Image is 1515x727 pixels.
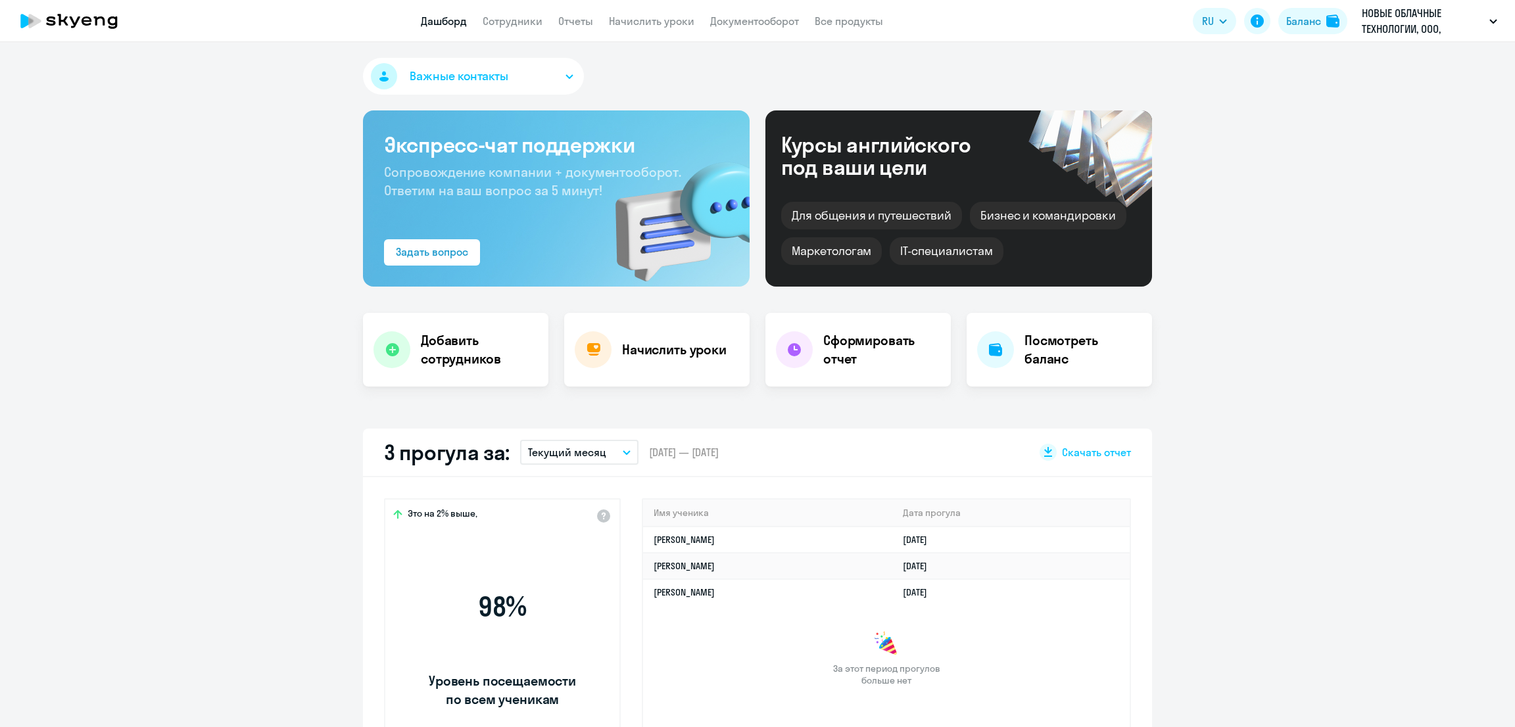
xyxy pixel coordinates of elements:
h2: 3 прогула за: [384,439,510,465]
div: Задать вопрос [396,244,468,260]
div: Бизнес и командировки [970,202,1126,229]
span: RU [1202,13,1214,29]
h4: Посмотреть баланс [1024,331,1142,368]
div: Для общения и путешествий [781,202,962,229]
a: Начислить уроки [609,14,694,28]
span: 98 % [427,591,578,622]
div: Баланс [1286,13,1321,29]
span: За этот период прогулов больше нет [831,663,942,686]
div: Маркетологам [781,237,882,265]
a: Документооборот [710,14,799,28]
a: [DATE] [903,586,938,598]
img: congrats [873,631,900,657]
button: НОВЫЕ ОБЛАЧНЫЕ ТЕХНОЛОГИИ, ООО, Договор Мой офис индивидуальные уроки [1355,5,1504,37]
span: Это на 2% выше, [408,507,477,523]
div: Курсы английского под ваши цели [781,133,1006,178]
span: Скачать отчет [1062,445,1131,459]
a: [PERSON_NAME] [654,534,715,546]
th: Имя ученика [643,500,892,527]
img: balance [1326,14,1339,28]
a: [PERSON_NAME] [654,560,715,572]
p: НОВЫЕ ОБЛАЧНЫЕ ТЕХНОЛОГИИ, ООО, Договор Мой офис индивидуальные уроки [1362,5,1484,37]
th: Дата прогула [892,500,1130,527]
a: Дашборд [421,14,467,28]
span: Уровень посещаемости по всем ученикам [427,672,578,709]
div: IT-специалистам [890,237,1003,265]
h4: Сформировать отчет [823,331,940,368]
p: Текущий месяц [528,444,606,460]
a: [PERSON_NAME] [654,586,715,598]
button: Задать вопрос [384,239,480,266]
button: Текущий месяц [520,440,638,465]
a: Отчеты [558,14,593,28]
span: [DATE] — [DATE] [649,445,719,459]
a: Все продукты [815,14,883,28]
a: [DATE] [903,534,938,546]
h4: Добавить сотрудников [421,331,538,368]
img: bg-img [596,139,750,287]
h4: Начислить уроки [622,340,727,359]
h3: Экспресс-чат поддержки [384,131,729,158]
span: Сопровождение компании + документооборот. Ответим на ваш вопрос за 5 минут! [384,164,681,199]
a: Сотрудники [483,14,542,28]
button: Балансbalance [1278,8,1347,34]
button: RU [1193,8,1236,34]
a: [DATE] [903,560,938,572]
button: Важные контакты [363,58,584,95]
span: Важные контакты [410,68,508,85]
